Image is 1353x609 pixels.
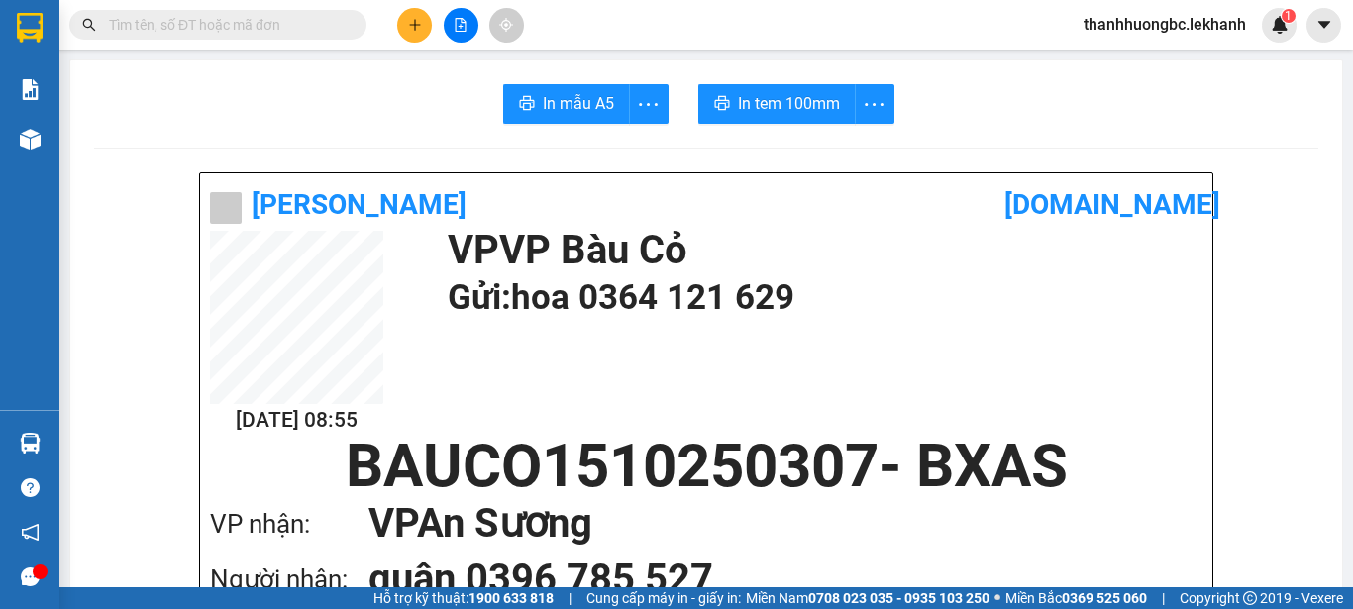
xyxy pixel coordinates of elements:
img: warehouse-icon [20,433,41,454]
span: Miền Nam [746,587,989,609]
h1: BAUCO1510250307 - BXAS [210,437,1202,496]
span: printer [714,95,730,114]
span: | [1162,587,1165,609]
img: logo-vxr [17,13,43,43]
strong: 1900 633 818 [468,590,554,606]
span: Miền Bắc [1005,587,1147,609]
h1: Gửi: hoa 0364 121 629 [448,270,1193,325]
button: plus [397,8,432,43]
span: ⚪️ [994,594,1000,602]
button: printerIn tem 100mm [698,84,856,124]
h1: quân 0396 785 527 [368,552,1163,607]
button: aim [489,8,524,43]
button: file-add [444,8,478,43]
span: notification [21,523,40,542]
button: caret-down [1306,8,1341,43]
button: printerIn mẫu A5 [503,84,630,124]
span: copyright [1243,591,1257,605]
span: printer [519,95,535,114]
span: caret-down [1315,16,1333,34]
span: search [82,18,96,32]
span: message [21,567,40,586]
input: Tìm tên, số ĐT hoặc mã đơn [109,14,343,36]
span: In mẫu A5 [543,91,614,116]
span: Hỗ trợ kỹ thuật: [373,587,554,609]
div: VP nhận: [210,504,368,545]
img: icon-new-feature [1271,16,1289,34]
b: [PERSON_NAME] [252,188,467,221]
span: more [856,92,893,117]
span: thanhhuongbc.lekhanh [1068,12,1262,37]
strong: 0369 525 060 [1062,590,1147,606]
span: 1 [1285,9,1292,23]
span: more [630,92,668,117]
strong: 0708 023 035 - 0935 103 250 [808,590,989,606]
span: file-add [454,18,468,32]
button: more [629,84,669,124]
div: Người nhận: [210,559,368,600]
span: question-circle [21,478,40,497]
h1: VP An Sương [368,496,1163,552]
sup: 1 [1282,9,1296,23]
span: In tem 100mm [738,91,840,116]
h1: VP VP Bàu Cỏ [448,231,1193,270]
span: aim [499,18,513,32]
button: more [855,84,894,124]
span: Cung cấp máy in - giấy in: [586,587,741,609]
img: solution-icon [20,79,41,100]
span: | [569,587,572,609]
b: [DOMAIN_NAME] [1004,188,1220,221]
img: warehouse-icon [20,129,41,150]
span: plus [408,18,422,32]
h2: [DATE] 08:55 [210,404,383,437]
